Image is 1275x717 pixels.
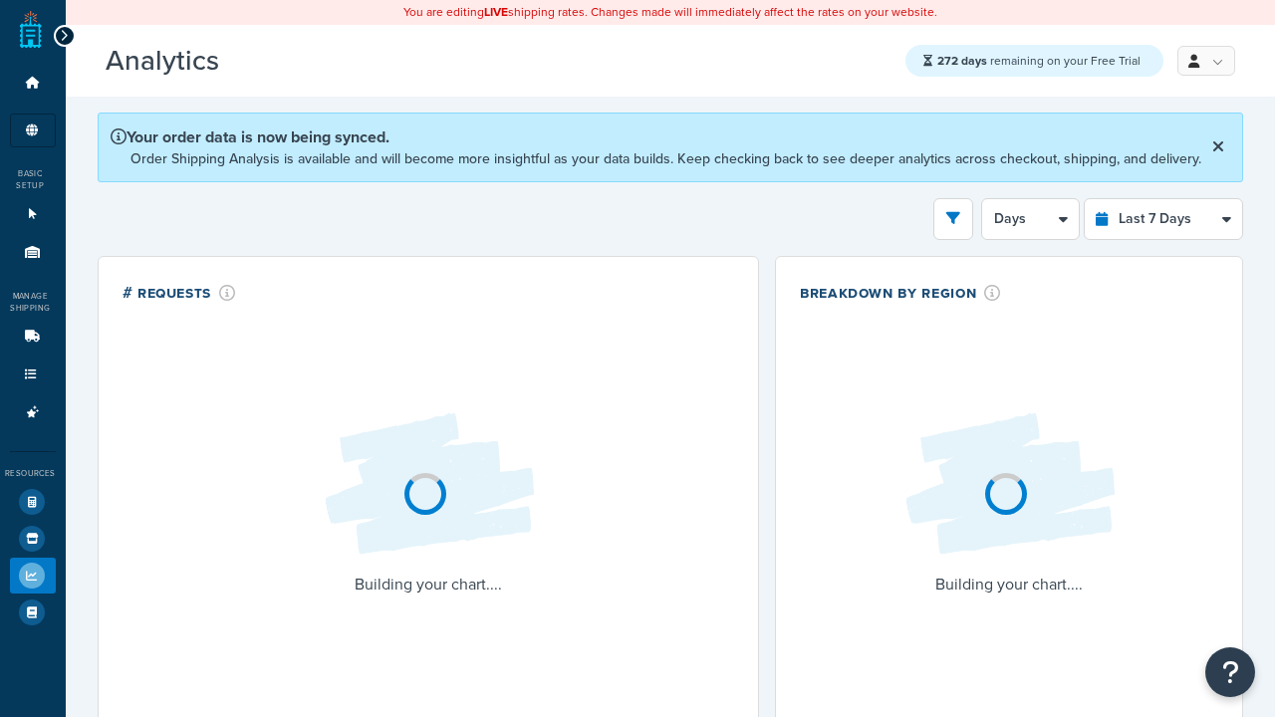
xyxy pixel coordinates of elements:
[10,65,56,102] li: Dashboard
[130,148,1201,169] p: Order Shipping Analysis is available and will become more insightful as your data builds. Keep ch...
[933,198,973,240] button: open filter drawer
[10,595,56,630] li: Help Docs
[309,571,548,598] p: Building your chart....
[309,397,548,571] img: Loading...
[937,52,987,70] strong: 272 days
[10,196,56,233] li: Websites
[800,281,1001,304] div: Breakdown by Region
[1205,647,1255,697] button: Open Resource Center
[224,53,292,76] span: Beta
[10,234,56,271] li: Origins
[10,319,56,356] li: Carriers
[484,3,508,21] b: LIVE
[123,281,236,304] div: # Requests
[111,125,1201,148] p: Your order data is now being synced.
[937,52,1141,70] span: remaining on your Free Trial
[10,394,56,431] li: Advanced Features
[10,484,56,520] li: Test Your Rates
[10,357,56,393] li: Shipping Rules
[890,571,1129,598] p: Building your chart....
[10,558,56,594] li: Analytics
[10,521,56,557] li: Marketplace
[890,397,1129,571] img: Loading...
[106,46,886,77] h3: Analytics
